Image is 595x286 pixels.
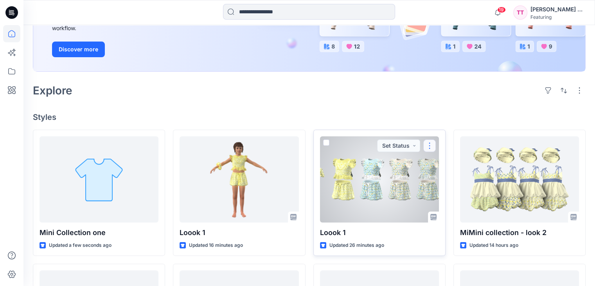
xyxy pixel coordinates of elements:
div: TT [513,5,527,20]
div: [PERSON_NAME] Do Thi [530,5,585,14]
p: Updated 26 minutes ago [329,241,384,250]
a: Discover more [52,42,228,57]
a: Loook 1 [320,136,439,223]
span: 19 [497,7,506,13]
p: Loook 1 [320,227,439,238]
p: Updated 14 hours ago [469,241,518,250]
div: Featuring [530,14,585,20]
p: Updated a few seconds ago [49,241,111,250]
a: Mini Collection one [40,136,158,223]
p: Updated 16 minutes ago [189,241,243,250]
h4: Styles [33,112,586,122]
a: Loook 1 [180,136,298,223]
button: Discover more [52,42,105,57]
a: MiMini collection - look 2 [460,136,579,223]
p: Mini Collection one [40,227,158,238]
h2: Explore [33,84,72,97]
p: MiMini collection - look 2 [460,227,579,238]
p: Loook 1 [180,227,298,238]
